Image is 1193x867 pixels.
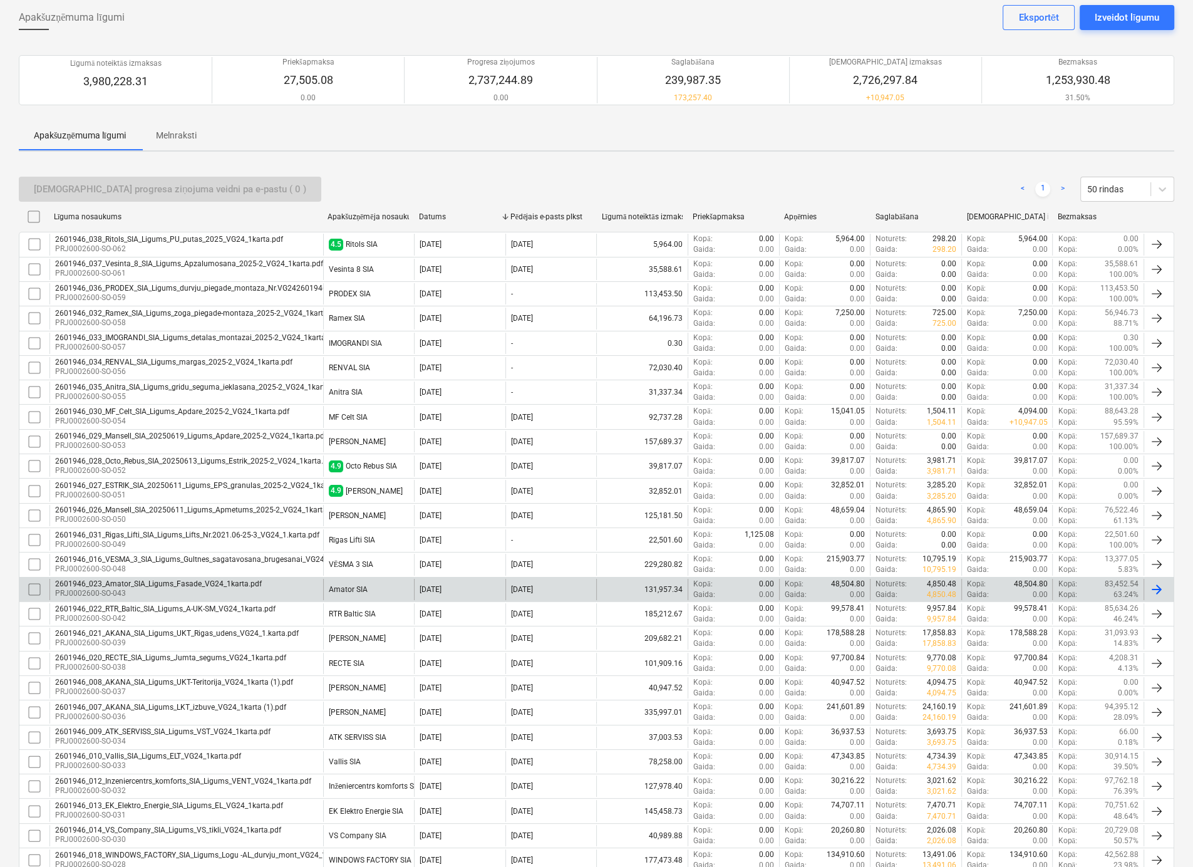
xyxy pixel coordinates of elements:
[596,308,688,329] div: 64,196.73
[420,314,442,323] div: [DATE]
[693,417,715,428] p: Gaida :
[941,442,956,452] p: 0.00
[1123,333,1139,343] p: 0.30
[596,677,688,698] div: 40,947.52
[1003,5,1074,30] button: Eksportēt
[875,455,906,466] p: Noturēts :
[759,368,774,378] p: 0.00
[420,413,442,422] div: [DATE]
[831,455,865,466] p: 39,817.07
[596,554,688,575] div: 229,280.82
[967,343,989,354] p: Gaida :
[596,727,688,748] div: 37,003.53
[1018,234,1047,244] p: 5,964.00
[941,333,956,343] p: 0.00
[785,343,807,354] p: Gaida :
[1058,417,1077,428] p: Kopā :
[55,293,402,303] p: PRJ0002600-SO-059
[759,392,774,403] p: 0.00
[693,269,715,280] p: Gaida :
[1105,259,1139,269] p: 35,588.61
[850,294,865,304] p: 0.00
[1035,182,1050,197] a: Page 1 is your current page
[850,343,865,354] p: 0.00
[1032,283,1047,294] p: 0.00
[693,259,712,269] p: Kopā :
[467,57,534,68] p: Progresa ziņojumos
[850,382,865,392] p: 0.00
[1058,308,1077,318] p: Kopā :
[1058,259,1077,269] p: Kopā :
[511,240,533,249] div: [DATE]
[850,392,865,403] p: 0.00
[967,259,986,269] p: Kopā :
[1032,382,1047,392] p: 0.00
[967,294,989,304] p: Gaida :
[829,57,942,68] p: [DEMOGRAPHIC_DATA] izmaksas
[1118,244,1139,255] p: 0.00%
[70,74,162,89] p: 3,980,228.31
[967,283,986,294] p: Kopā :
[34,129,126,142] p: Apakšuzņēmuma līgumi
[967,318,989,329] p: Gaida :
[55,268,323,279] p: PRJ0002600-SO-061
[875,368,897,378] p: Gaida :
[693,308,712,318] p: Kopā :
[875,406,906,417] p: Noturēts :
[941,269,956,280] p: 0.00
[420,339,442,348] div: [DATE]
[596,579,688,600] div: 131,957.34
[596,283,688,304] div: 113,453.50
[1018,406,1047,417] p: 4,094.00
[875,392,897,403] p: Gaida :
[467,93,534,103] p: 0.00
[1013,455,1047,466] p: 39,817.07
[835,308,865,318] p: 7,250.00
[693,294,715,304] p: Gaida :
[282,73,334,88] p: 27,505.08
[329,265,374,274] div: Vesinta 8 SIA
[1018,308,1047,318] p: 7,250.00
[875,308,906,318] p: Noturēts :
[875,234,906,244] p: Noturēts :
[1105,382,1139,392] p: 31,337.34
[1032,259,1047,269] p: 0.00
[1032,442,1047,452] p: 0.00
[596,603,688,625] div: 185,212.67
[693,234,712,244] p: Kopā :
[967,417,989,428] p: Gaida :
[1095,9,1159,26] div: Izveidot līgumu
[602,212,683,222] div: Līgumā noteiktās izmaksas
[850,368,865,378] p: 0.00
[693,333,712,343] p: Kopā :
[1032,244,1047,255] p: 0.00
[967,234,986,244] p: Kopā :
[1018,9,1058,26] div: Eksportēt
[875,244,897,255] p: Gaida :
[693,382,712,392] p: Kopā :
[759,259,774,269] p: 0.00
[967,382,986,392] p: Kopā :
[665,57,721,68] p: Saglabāšana
[693,368,715,378] p: Gaida :
[967,455,986,466] p: Kopā :
[346,240,378,249] div: Ritols SIA
[785,308,803,318] p: Kopā :
[967,212,1048,221] div: [DEMOGRAPHIC_DATA] izmaksas
[1109,269,1139,280] p: 100.00%
[1045,93,1110,103] p: 31.50%
[941,283,956,294] p: 0.00
[596,406,688,427] div: 92,737.28
[850,357,865,368] p: 0.00
[511,413,533,422] div: [DATE]
[829,73,942,88] p: 2,726,297.84
[420,240,442,249] div: [DATE]
[1058,455,1077,466] p: Kopā :
[596,455,688,477] div: 39,817.07
[511,437,533,446] div: [DATE]
[1032,294,1047,304] p: 0.00
[785,357,803,368] p: Kopā :
[941,343,956,354] p: 0.00
[1109,368,1139,378] p: 100.00%
[282,57,334,68] p: Priekšapmaksa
